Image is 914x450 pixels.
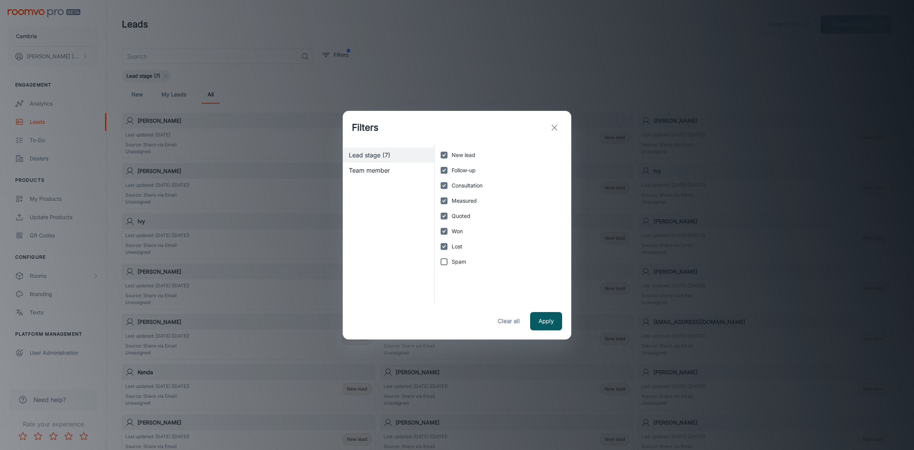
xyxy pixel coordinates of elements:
[452,197,477,205] span: Measured
[452,242,462,251] span: Lost
[547,120,562,135] button: exit
[452,227,463,235] span: Won
[352,121,379,135] h1: Filters
[452,212,470,220] span: Quoted
[452,166,476,175] span: Follow-up
[494,312,524,330] button: Clear all
[452,258,466,266] span: Spam
[343,147,434,163] div: Lead stage (7)
[349,151,428,160] span: Lead stage (7)
[452,151,475,159] span: New lead
[452,181,483,190] span: Consultation
[343,163,434,178] div: Team member
[349,166,428,175] span: Team member
[530,312,562,330] button: Apply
